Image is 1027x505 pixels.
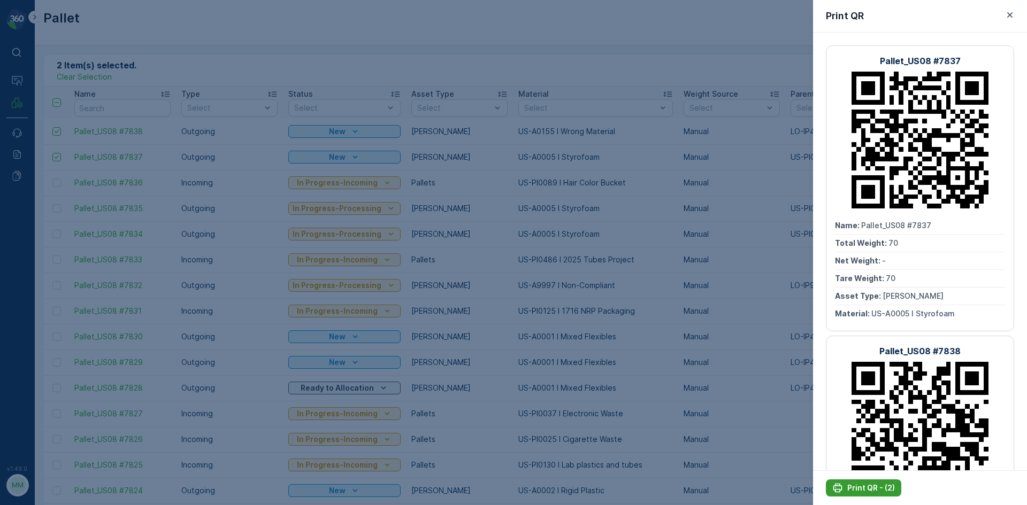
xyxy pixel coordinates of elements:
[879,345,961,358] p: Pallet_US08 #7838
[882,256,886,265] span: -
[835,221,861,230] span: Name :
[861,221,931,230] span: Pallet_US08 #7837
[871,309,955,318] span: US-A0005 I Styrofoam
[835,238,888,247] span: Total Weight :
[847,483,895,493] p: Print QR - (2)
[835,274,886,283] span: Tare Weight :
[826,9,864,24] p: Print QR
[883,291,944,300] span: [PERSON_NAME]
[886,274,895,283] span: 70
[835,309,871,318] span: Material :
[826,479,901,496] button: Print QR - (2)
[888,238,898,247] span: 70
[880,55,961,67] p: Pallet_US08 #7837
[835,291,883,300] span: Asset Type :
[835,256,882,265] span: Net Weight :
